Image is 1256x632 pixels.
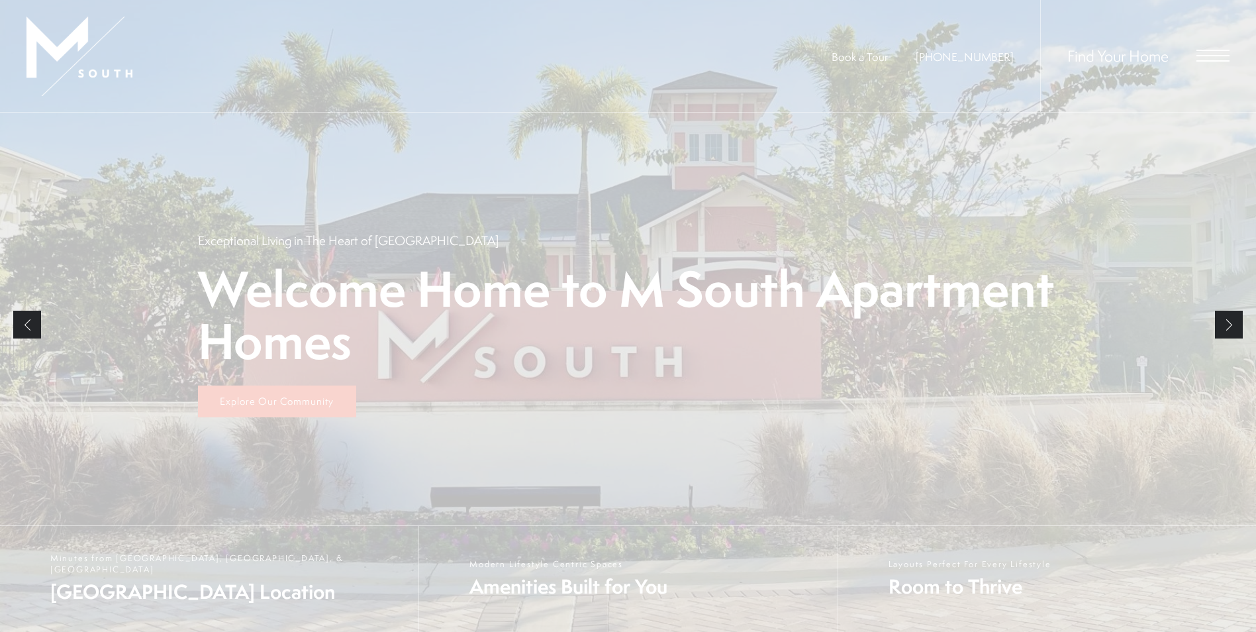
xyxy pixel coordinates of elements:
span: Room to Thrive [889,573,1051,600]
a: Find Your Home [1067,45,1169,66]
p: Welcome Home to M South Apartment Homes [198,262,1059,367]
a: Previous [13,311,41,339]
span: [PHONE_NUMBER] [916,49,1014,64]
a: Book a Tour [832,49,888,64]
a: Call Us at 813-570-8014 [916,49,1014,64]
span: [GEOGRAPHIC_DATA] Location [50,578,405,606]
a: Explore Our Community [198,386,356,417]
p: Exceptional Living in The Heart of [GEOGRAPHIC_DATA] [198,232,499,249]
span: Layouts Perfect For Every Lifestyle [889,558,1051,570]
span: Amenities Built for You [469,573,667,600]
span: Modern Lifestyle Centric Spaces [469,558,667,570]
button: Open Menu [1196,50,1230,62]
span: Minutes from [GEOGRAPHIC_DATA], [GEOGRAPHIC_DATA], & [GEOGRAPHIC_DATA] [50,553,405,575]
span: Explore Our Community [220,394,334,408]
a: Modern Lifestyle Centric Spaces [418,526,837,632]
img: MSouth [26,17,132,96]
a: Layouts Perfect For Every Lifestyle [838,526,1256,632]
a: Next [1215,311,1243,339]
